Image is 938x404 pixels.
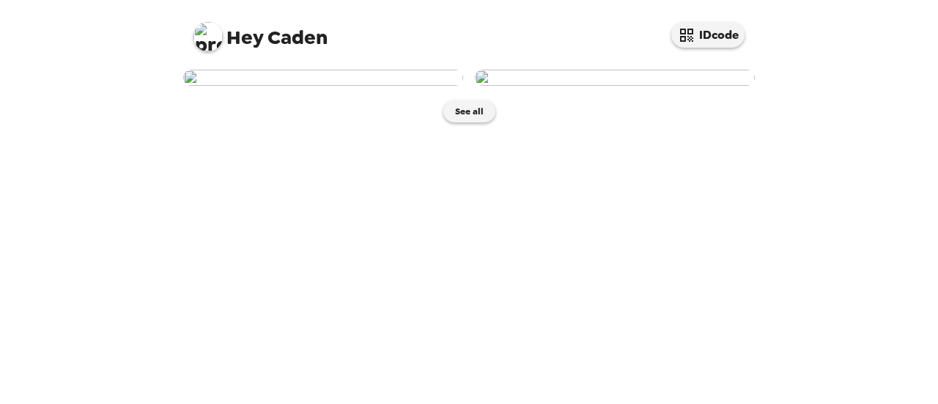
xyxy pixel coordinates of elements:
[226,24,263,51] span: Hey
[475,70,755,86] img: user-282730
[183,70,463,86] img: user-282731
[193,15,328,48] span: Caden
[193,22,223,51] img: profile pic
[443,100,495,122] button: See all
[671,22,745,48] button: IDcode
